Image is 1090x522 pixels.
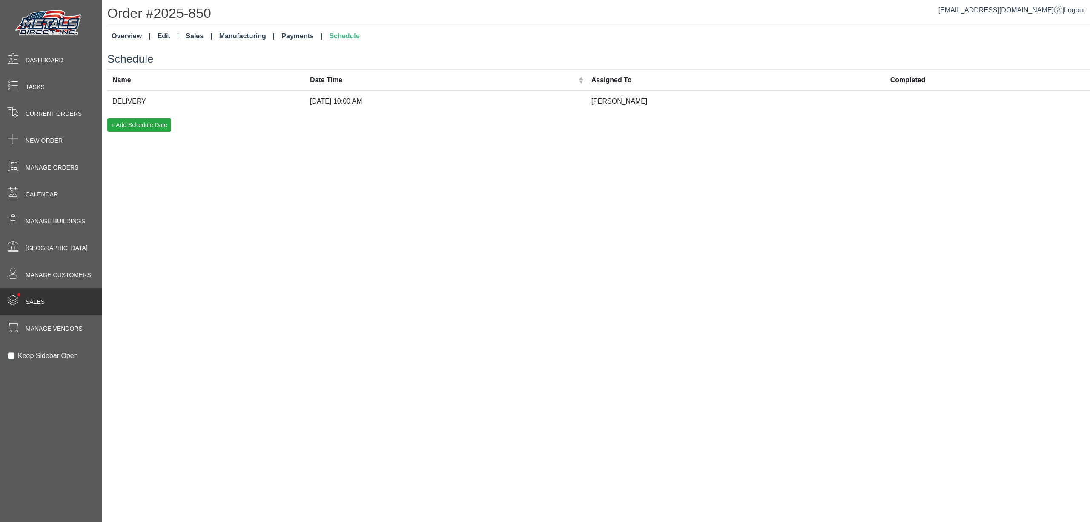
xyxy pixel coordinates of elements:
[182,28,215,45] a: Sales
[107,118,171,132] button: + Add Schedule Date
[326,28,363,45] a: Schedule
[107,52,1090,66] h3: Schedule
[112,75,300,85] div: Name
[216,28,278,45] a: Manufacturing
[586,91,885,112] td: [PERSON_NAME]
[8,281,30,309] span: •
[310,75,577,85] div: Date Time
[108,28,154,45] a: Overview
[18,351,78,361] label: Keep Sidebar Open
[26,190,58,199] span: Calendar
[107,5,1090,24] h1: Order #2025-850
[13,8,85,39] img: Metals Direct Inc Logo
[26,324,83,333] span: Manage Vendors
[26,271,91,280] span: Manage Customers
[26,217,85,226] span: Manage Buildings
[1064,6,1085,14] span: Logout
[938,5,1085,15] div: |
[26,297,45,306] span: Sales
[26,136,63,145] span: New Order
[26,56,63,65] span: Dashboard
[26,244,88,253] span: [GEOGRAPHIC_DATA]
[890,75,1085,85] div: Completed
[26,163,78,172] span: Manage Orders
[154,28,183,45] a: Edit
[26,83,45,92] span: Tasks
[107,91,305,112] td: DELIVERY
[591,75,880,85] div: Assigned To
[26,110,82,118] span: Current Orders
[938,6,1062,14] a: [EMAIL_ADDRESS][DOMAIN_NAME]
[278,28,326,45] a: Payments
[310,98,362,105] span: [DATE] 10:00 AM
